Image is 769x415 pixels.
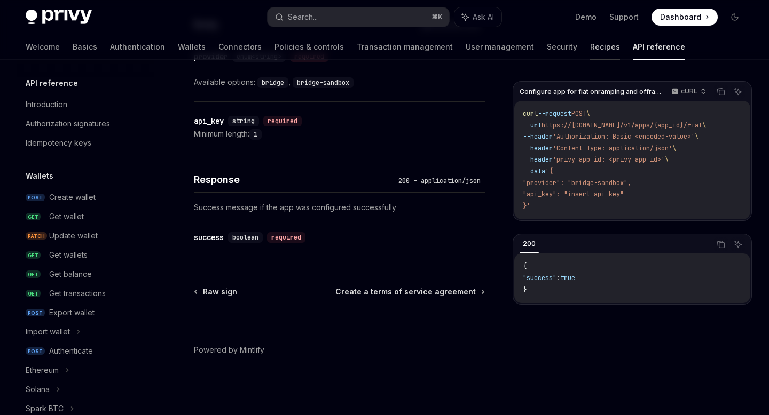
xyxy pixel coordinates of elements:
[49,345,93,357] div: Authenticate
[194,76,485,89] div: Available options:
[49,229,98,242] div: Update wallet
[538,109,571,118] span: --request
[454,7,501,27] button: Ask AI
[73,34,97,60] a: Basics
[49,268,92,281] div: Get balance
[672,144,676,153] span: \
[520,237,539,250] div: 200
[556,274,560,282] span: :
[26,309,45,317] span: POST
[194,116,224,126] div: api_key
[26,347,45,355] span: POST
[17,133,154,153] a: Idempotency keys
[17,114,154,133] a: Authorization signatures
[26,77,78,90] h5: API reference
[26,137,91,149] div: Idempotency keys
[26,98,67,111] div: Introduction
[665,155,669,164] span: \
[257,77,288,88] code: bridge
[523,202,530,210] span: }'
[523,285,527,294] span: }
[17,188,154,207] a: POSTCreate wallet
[731,85,745,99] button: Ask AI
[49,191,96,204] div: Create wallet
[726,9,743,26] button: Toggle dark mode
[178,34,206,60] a: Wallets
[714,85,728,99] button: Copy the contents from the code block
[49,210,84,223] div: Get wallet
[17,284,154,303] a: GETGet transactions
[26,402,64,415] div: Spark BTC
[49,306,95,319] div: Export wallet
[702,121,706,130] span: \
[194,172,394,187] h4: Response
[335,286,484,297] a: Create a terms of service agreement
[257,76,293,89] div: ,
[586,109,590,118] span: \
[49,287,106,300] div: Get transactions
[553,144,672,153] span: 'Content-Type: application/json'
[293,77,354,88] code: bridge-sandbox
[26,364,59,377] div: Ethereum
[520,87,661,96] span: Configure app for fiat onramping and offramping.
[17,95,154,114] a: Introduction
[590,34,620,60] a: Recipes
[26,34,60,60] a: Welcome
[553,155,665,164] span: 'privy-app-id: <privy-app-id>'
[523,167,545,175] span: --data
[26,325,70,338] div: Import wallet
[26,290,41,298] span: GET
[695,132,699,141] span: \
[394,175,485,186] div: 200 - application/json
[542,121,702,130] span: https://[DOMAIN_NAME]/v1/apps/{app_id}/fiat
[523,179,631,187] span: "provider": "bridge-sandbox",
[523,132,553,141] span: --header
[357,34,453,60] a: Transaction management
[545,167,553,175] span: '{
[110,34,165,60] a: Authentication
[194,232,224,243] div: success
[335,286,476,297] span: Create a terms of service agreement
[17,245,154,265] a: GETGet wallets
[26,232,47,240] span: PATCH
[203,286,237,297] span: Raw sign
[560,274,575,282] span: true
[249,129,262,140] code: 1
[17,226,154,245] a: PATCHUpdate wallet
[26,251,41,259] span: GET
[547,34,577,60] a: Security
[268,7,449,27] button: Search...⌘K
[523,144,553,153] span: --header
[194,127,485,140] div: Minimum length:
[553,132,695,141] span: 'Authorization: Basic <encoded-value>'
[17,265,154,284] a: GETGet balance
[571,109,586,118] span: POST
[195,286,237,297] a: Raw sign
[431,13,443,21] span: ⌘ K
[523,190,624,198] span: "api_key": "insert-api-key"
[523,109,538,118] span: curl
[17,303,154,322] a: POSTExport wallet
[26,170,53,182] h5: Wallets
[263,116,302,126] div: required
[26,194,45,202] span: POST
[267,232,305,243] div: required
[232,117,255,125] span: string
[232,233,258,242] span: boolean
[17,207,154,226] a: GETGet wallet
[609,12,639,22] a: Support
[288,11,318,23] div: Search...
[473,12,494,22] span: Ask AI
[731,237,745,251] button: Ask AI
[665,83,711,101] button: cURL
[523,121,542,130] span: --url
[26,10,92,25] img: dark logo
[714,237,728,251] button: Copy the contents from the code block
[633,34,685,60] a: API reference
[523,274,556,282] span: "success"
[26,383,50,396] div: Solana
[26,213,41,221] span: GET
[523,155,553,164] span: --header
[652,9,718,26] a: Dashboard
[274,34,344,60] a: Policies & controls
